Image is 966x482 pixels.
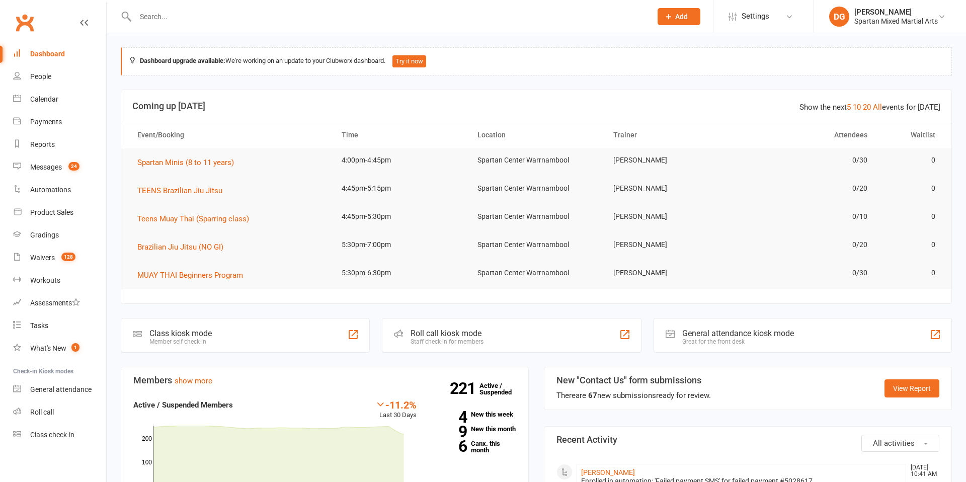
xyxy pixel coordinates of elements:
td: 5:30pm-6:30pm [333,261,468,285]
a: Gradings [13,224,106,247]
th: Waitlist [876,122,944,148]
button: MUAY THAI Beginners Program [137,269,250,281]
a: Assessments [13,292,106,314]
div: Calendar [30,95,58,103]
strong: 221 [450,381,479,396]
a: 221Active / Suspended [479,375,524,403]
td: Spartan Center Warrnambool [468,233,604,257]
a: Class kiosk mode [13,424,106,446]
div: General attendance [30,385,92,393]
div: -11.2% [375,399,417,410]
a: Calendar [13,88,106,111]
div: Reports [30,140,55,148]
div: Messages [30,163,62,171]
div: Tasks [30,322,48,330]
div: Last 30 Days [375,399,417,421]
div: Product Sales [30,208,73,216]
div: There are new submissions ready for review. [556,389,711,401]
a: 10 [853,103,861,112]
span: Teens Muay Thai (Sparring class) [137,214,249,223]
td: 4:45pm-5:15pm [333,177,468,200]
th: Trainer [604,122,740,148]
td: [PERSON_NAME] [604,148,740,172]
th: Time [333,122,468,148]
div: People [30,72,51,81]
strong: 9 [432,424,467,439]
button: Teens Muay Thai (Sparring class) [137,213,256,225]
span: Brazilian Jiu Jitsu (NO GI) [137,243,223,252]
a: Clubworx [12,10,37,35]
td: [PERSON_NAME] [604,177,740,200]
div: Automations [30,186,71,194]
td: 0 [876,148,944,172]
div: Assessments [30,299,80,307]
a: [PERSON_NAME] [581,468,635,476]
strong: Dashboard upgrade available: [140,57,225,64]
a: 20 [863,103,871,112]
a: 9New this month [432,426,516,432]
span: All activities [873,439,915,448]
h3: Members [133,375,516,385]
div: General attendance kiosk mode [682,329,794,338]
div: Dashboard [30,50,65,58]
td: 5:30pm-7:00pm [333,233,468,257]
span: Settings [742,5,769,28]
div: Roll call kiosk mode [411,329,484,338]
td: Spartan Center Warrnambool [468,205,604,228]
th: Location [468,122,604,148]
a: Payments [13,111,106,133]
button: Add [658,8,700,25]
td: 0 [876,233,944,257]
th: Event/Booking [128,122,333,148]
div: Spartan Mixed Martial Arts [854,17,938,26]
strong: 67 [588,391,597,400]
button: All activities [861,435,939,452]
div: Great for the front desk [682,338,794,345]
div: Class check-in [30,431,74,439]
td: 0/30 [740,148,876,172]
input: Search... [132,10,645,24]
a: What's New1 [13,337,106,360]
td: 0/20 [740,233,876,257]
a: Automations [13,179,106,201]
div: What's New [30,344,66,352]
td: Spartan Center Warrnambool [468,148,604,172]
div: We're working on an update to your Clubworx dashboard. [121,47,952,75]
span: Spartan Minis (8 to 11 years) [137,158,234,167]
a: Messages 24 [13,156,106,179]
h3: Recent Activity [556,435,939,445]
a: General attendance kiosk mode [13,378,106,401]
span: 24 [68,162,79,171]
td: 4:45pm-5:30pm [333,205,468,228]
div: Waivers [30,254,55,262]
a: Dashboard [13,43,106,65]
td: 0 [876,205,944,228]
td: 0/10 [740,205,876,228]
td: 0 [876,261,944,285]
button: Spartan Minis (8 to 11 years) [137,156,241,169]
div: Staff check-in for members [411,338,484,345]
a: Tasks [13,314,106,337]
div: Gradings [30,231,59,239]
td: 4:00pm-4:45pm [333,148,468,172]
strong: Active / Suspended Members [133,400,233,410]
a: 6Canx. this month [432,440,516,453]
h3: Coming up [DATE] [132,101,940,111]
a: Workouts [13,269,106,292]
h3: New "Contact Us" form submissions [556,375,711,385]
div: Show the next events for [DATE] [799,101,940,113]
a: 5 [847,103,851,112]
td: 0/20 [740,177,876,200]
strong: 4 [432,410,467,425]
a: Waivers 128 [13,247,106,269]
td: [PERSON_NAME] [604,261,740,285]
button: TEENS Brazilian Jiu Jitsu [137,185,229,197]
span: 1 [71,343,79,352]
div: [PERSON_NAME] [854,8,938,17]
strong: 6 [432,439,467,454]
a: All [873,103,882,112]
td: 0/30 [740,261,876,285]
span: TEENS Brazilian Jiu Jitsu [137,186,222,195]
span: MUAY THAI Beginners Program [137,271,243,280]
td: [PERSON_NAME] [604,205,740,228]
